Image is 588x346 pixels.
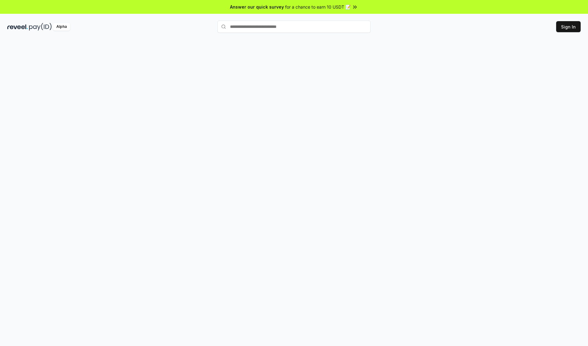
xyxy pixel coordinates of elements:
div: Alpha [53,23,70,31]
img: pay_id [29,23,52,31]
img: reveel_dark [7,23,28,31]
span: for a chance to earn 10 USDT 📝 [285,4,351,10]
button: Sign In [556,21,581,32]
span: Answer our quick survey [230,4,284,10]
